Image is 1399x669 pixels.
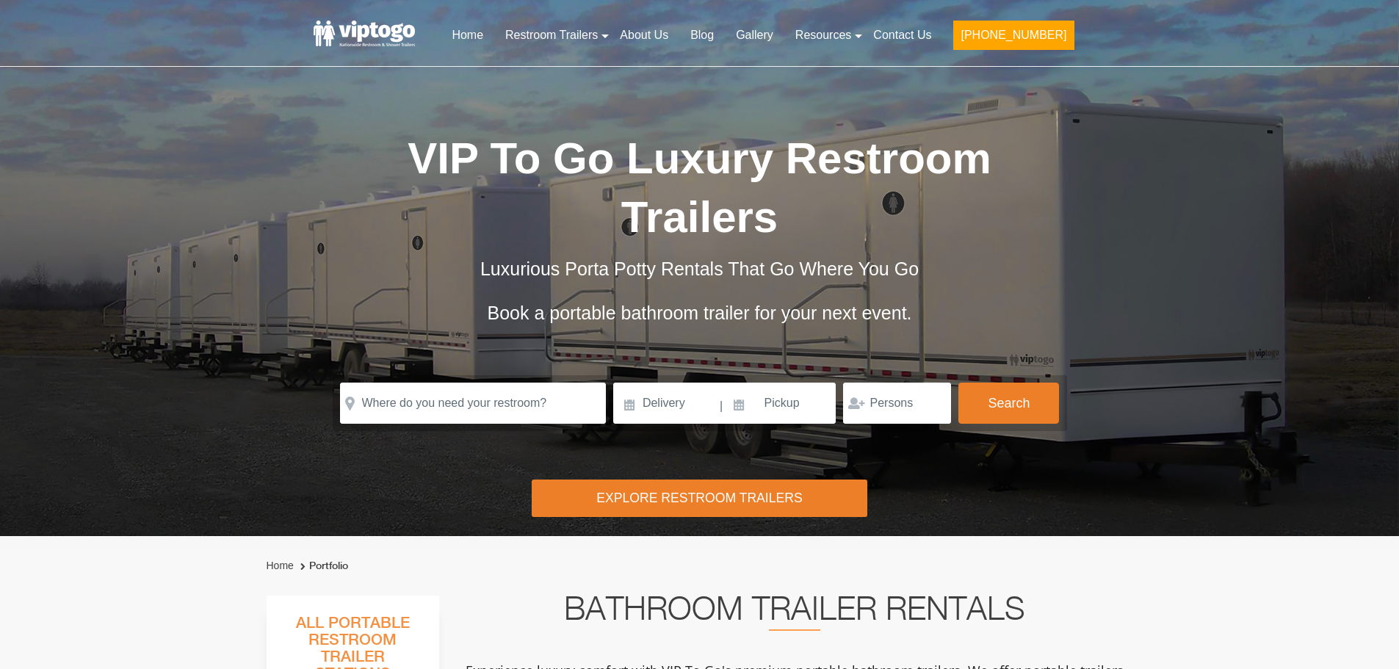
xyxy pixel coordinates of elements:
a: About Us [609,19,679,51]
span: VIP To Go Luxury Restroom Trailers [408,134,991,242]
div: Explore Restroom Trailers [532,480,867,517]
input: Persons [843,383,951,424]
a: Blog [679,19,725,51]
input: Pickup [725,383,836,424]
h2: Bathroom Trailer Rentals [459,596,1130,631]
span: Book a portable bathroom trailer for your next event. [487,303,911,323]
span: | [720,383,723,430]
a: [PHONE_NUMBER] [942,19,1085,59]
button: Search [958,383,1059,424]
a: Contact Us [862,19,942,51]
a: Resources [784,19,862,51]
input: Where do you need your restroom? [340,383,606,424]
li: Portfolio [297,557,348,575]
a: Gallery [725,19,784,51]
button: [PHONE_NUMBER] [953,21,1074,50]
input: Delivery [613,383,718,424]
a: Restroom Trailers [494,19,609,51]
a: Home [441,19,494,51]
a: Home [267,560,294,571]
span: Luxurious Porta Potty Rentals That Go Where You Go [480,258,919,279]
